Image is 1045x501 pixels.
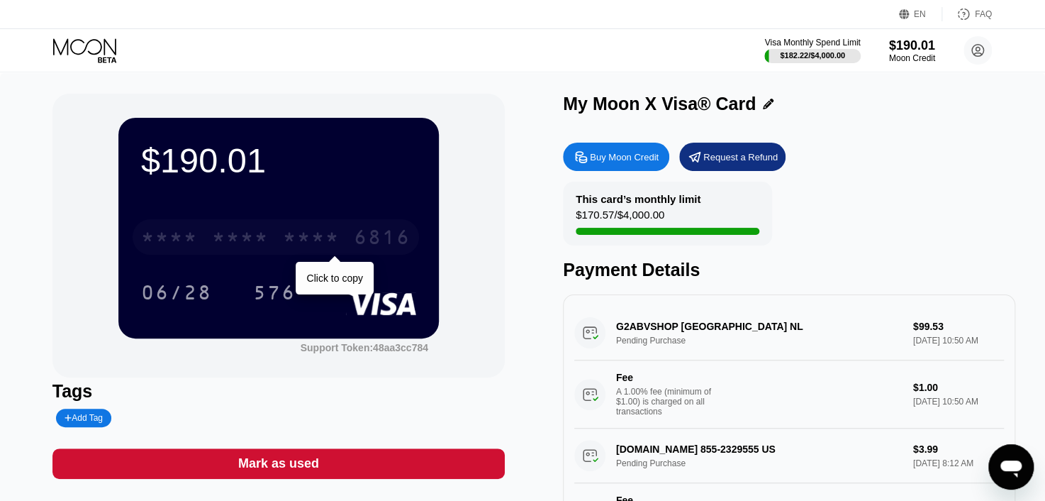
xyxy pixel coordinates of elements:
div: [DATE] 10:50 AM [913,397,1004,407]
div: $1.00 [913,382,1004,393]
div: A 1.00% fee (minimum of $1.00) is charged on all transactions [616,387,722,417]
div: Mark as used [52,448,505,479]
div: $170.57 / $4,000.00 [576,209,664,228]
div: 06/28 [130,275,223,310]
div: Support Token:48aa3cc784 [301,342,428,353]
div: Buy Moon Credit [563,143,669,171]
div: Request a Refund [703,151,778,163]
div: EN [899,7,942,21]
div: Payment Details [563,260,1015,280]
div: $182.22 / $4,000.00 [780,51,845,60]
div: Add Tag [56,409,111,427]
div: $190.01Moon Credit [889,38,935,63]
div: EN [914,9,926,19]
div: Visa Monthly Spend Limit$182.22/$4,000.00 [764,38,860,63]
div: 576 [253,283,296,306]
div: $190.01 [889,38,935,53]
div: FeeA 1.00% fee (minimum of $1.00) is charged on all transactions$1.00[DATE] 10:50 AM [574,360,1004,429]
div: $190.01 [141,141,416,180]
div: Tags [52,381,505,402]
div: This card’s monthly limit [576,193,700,205]
div: FAQ [975,9,992,19]
div: Buy Moon Credit [590,151,659,163]
div: Request a Refund [679,143,786,171]
div: Visa Monthly Spend Limit [764,38,860,48]
div: 06/28 [141,283,212,306]
div: Add Tag [65,413,103,423]
div: Support Token: 48aa3cc784 [301,342,428,353]
div: FAQ [942,7,992,21]
iframe: Button to launch messaging window [988,444,1034,490]
div: Mark as used [238,456,319,472]
div: My Moon X Visa® Card [563,94,756,114]
div: Fee [616,372,715,383]
div: 6816 [354,228,410,250]
div: 576 [242,275,306,310]
div: Moon Credit [889,53,935,63]
div: Click to copy [306,272,362,284]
